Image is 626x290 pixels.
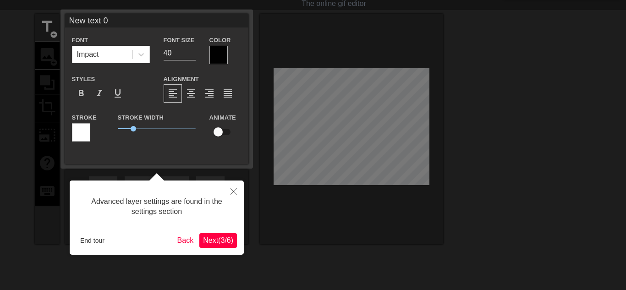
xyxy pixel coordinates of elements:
[77,187,237,226] div: Advanced layer settings are found in the settings section
[174,233,198,248] button: Back
[77,234,108,247] button: End tour
[199,233,237,248] button: Next
[224,181,244,202] button: Close
[203,236,233,244] span: Next ( 3 / 6 )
